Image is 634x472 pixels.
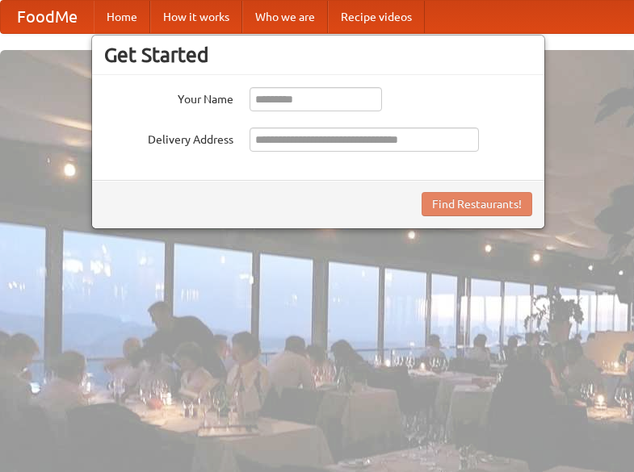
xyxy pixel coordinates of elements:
[242,1,328,33] a: Who we are
[94,1,150,33] a: Home
[104,127,233,148] label: Delivery Address
[328,1,425,33] a: Recipe videos
[104,43,532,67] h3: Get Started
[1,1,94,33] a: FoodMe
[150,1,242,33] a: How it works
[104,87,233,107] label: Your Name
[422,192,532,216] button: Find Restaurants!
